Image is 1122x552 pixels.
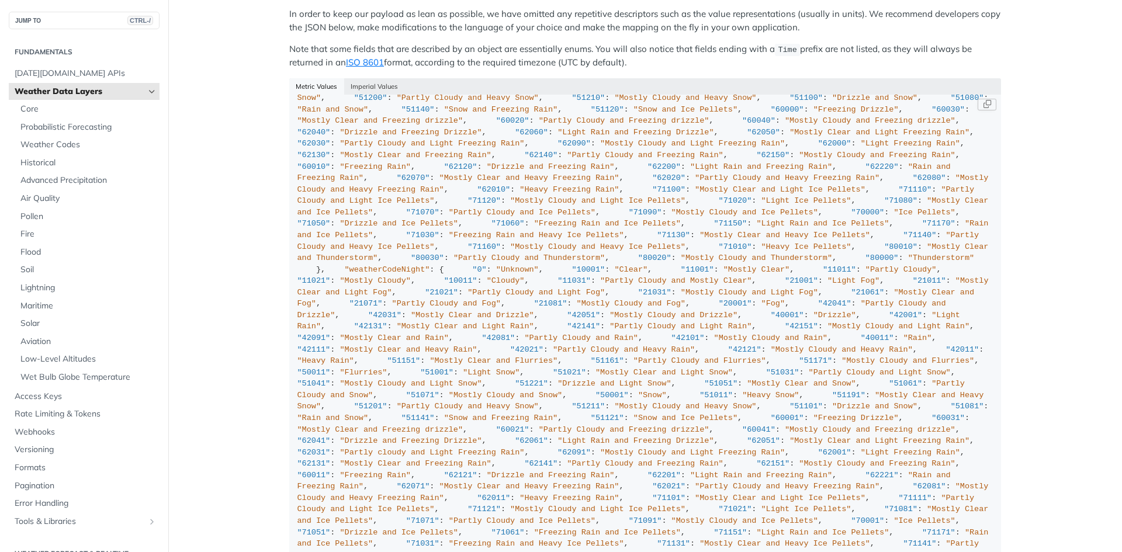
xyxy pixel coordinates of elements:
[595,368,733,377] span: "Mostly Clear and Light Snow"
[147,87,157,96] button: Hide subpages for Weather Data Layers
[340,334,448,342] span: "Mostly Clear and Rain"
[487,471,615,480] span: "Drizzle and Freezing Rain"
[444,276,477,285] span: "10011"
[771,105,804,114] span: "60000"
[20,157,157,169] span: Historical
[297,414,369,422] span: "Rain and Snow"
[477,494,510,502] span: "62011"
[600,448,785,457] span: "Mostly Cloudy and Light Freezing Rain"
[297,128,331,137] span: "62040"
[297,345,331,354] span: "42111"
[813,105,899,114] span: "Freezing Drizzle"
[340,219,458,228] span: "Drizzle and Ice Pellets"
[832,391,865,400] span: "51191"
[756,459,789,468] span: "62151"
[344,78,405,95] button: Imperial Values
[572,402,605,411] span: "51211"
[827,276,879,285] span: "Light Fog"
[15,172,160,189] a: Advanced Precipitation
[695,482,879,491] span: "Partly Cloudy and Heavy Freezing Rain"
[865,265,937,274] span: "Partly Cloudy"
[865,162,899,171] span: "62220"
[340,459,491,468] span: "Mostly Clear and Freezing Rain"
[510,345,543,354] span: "42021"
[728,345,761,354] span: "42121"
[572,265,605,274] span: "10001"
[425,288,458,297] span: "21021"
[297,436,331,445] span: "62041"
[510,242,685,251] span: "Mostly Cloudy and Heavy Ice Pellets"
[147,517,157,526] button: Show subpages for Tools & Libraries
[20,228,157,240] span: Fire
[401,105,435,114] span: "51140"
[487,276,525,285] span: "Cloudy"
[789,128,969,137] span: "Mostly Clear and Light Freezing Rain"
[20,264,157,276] span: Soil
[9,513,160,530] a: Tools & LibrariesShow subpages for Tools & Libraries
[297,139,331,148] span: "62030"
[652,185,685,194] span: "71100"
[15,244,160,261] a: Flood
[20,247,157,258] span: Flood
[496,425,529,434] span: "60021"
[20,300,157,312] span: Maritime
[695,185,865,194] span: "Mostly Clear and Light Ice Pellets"
[761,242,851,251] span: "Heavy Ice Pellets"
[884,242,917,251] span: "80010"
[15,190,160,207] a: Air Quality
[818,299,851,308] span: "42041"
[913,276,946,285] span: "21011"
[340,276,411,285] span: "Mostly Cloudy"
[771,345,913,354] span: "Mostly Cloudy and Heavy Rain"
[747,128,780,137] span: "62050"
[577,299,685,308] span: "Mostly Cloudy and Fog"
[785,116,955,125] span: "Mostly Cloudy and Freezing drizzle"
[15,369,160,386] a: Wet Bulb Globe Temperature
[397,482,430,491] span: "62071"
[354,93,387,102] span: "51200"
[297,379,970,400] span: "Partly Cloudy and Snow"
[9,495,160,512] a: Error Handling
[439,482,619,491] span: "Mostly Clear and Heavy Freezing Rain"
[297,379,331,388] span: "51041"
[951,93,984,102] span: "51080"
[681,265,714,274] span: "11001"
[638,288,671,297] span: "21031"
[629,208,662,217] span: "71090"
[9,388,160,405] a: Access Keys
[340,379,482,388] span: "Mostly Cloudy and Light Snow"
[841,356,974,365] span: "Mostly Cloudy and Flurries"
[951,402,984,411] span: "51081"
[534,219,681,228] span: "Freezing Rain and Ice Pellets"
[699,391,733,400] span: "51011"
[652,173,685,182] span: "62020"
[567,311,600,320] span: "42051"
[449,231,624,239] span: "Freezing Rain and Heavy Ice Pellets"
[20,282,157,294] span: Lightning
[567,151,723,159] span: "Partly Cloudy and Freezing Rain"
[297,448,331,457] span: "62031"
[15,498,157,509] span: Error Handling
[865,471,899,480] span: "62221"
[756,151,789,159] span: "62150"
[340,151,491,159] span: "Mostly Clear and Freezing Rain"
[15,119,160,136] a: Probabilistic Forecasting
[411,254,444,262] span: "80030"
[297,219,993,239] span: "Rain and Ice Pellets"
[411,311,534,320] span: "Mostly Clear and Drizzle"
[778,46,797,54] span: Time
[401,414,435,422] span: "51141"
[600,276,752,285] span: "Partly Cloudy and Mostly Clear"
[898,185,931,194] span: "71110"
[297,151,331,159] span: "62130"
[813,414,899,422] span: "Freezing Drizzle"
[756,219,889,228] span: "Light Rain and Ice Pellets"
[406,391,439,400] span: "51071"
[15,516,144,527] span: Tools & Libraries
[430,356,557,365] span: "Mostly Clear and Flurries"
[719,196,752,205] span: "71020"
[340,471,411,480] span: "Freezing Rain"
[15,391,157,402] span: Access Keys
[690,162,832,171] span: "Light Rain and Freezing Rain"
[444,162,477,171] span: "62120"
